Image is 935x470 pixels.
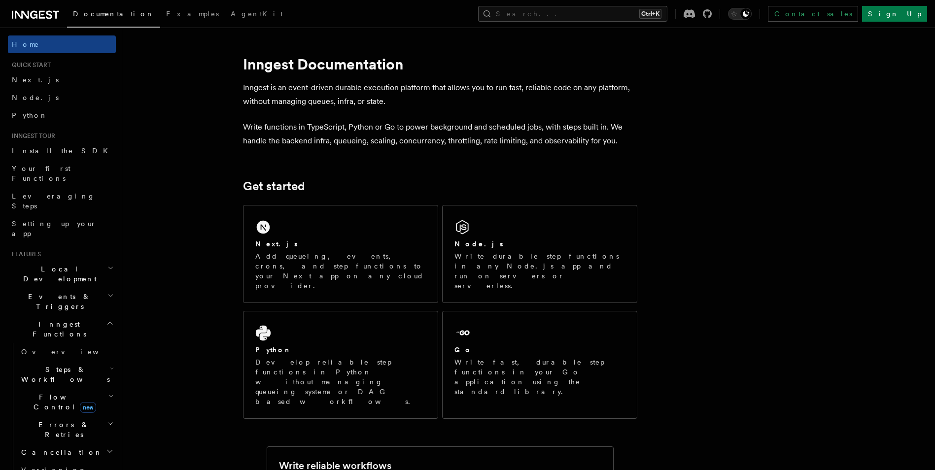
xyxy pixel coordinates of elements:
h1: Inngest Documentation [243,55,637,73]
span: Node.js [12,94,59,101]
span: Cancellation [17,447,103,457]
span: Home [12,39,39,49]
span: Inngest tour [8,132,55,140]
a: Contact sales [768,6,858,22]
span: Your first Functions [12,165,70,182]
a: GoWrite fast, durable step functions in your Go application using the standard library. [442,311,637,419]
span: Examples [166,10,219,18]
button: Events & Triggers [8,288,116,315]
button: Search...Ctrl+K [478,6,667,22]
a: Install the SDK [8,142,116,160]
h2: Next.js [255,239,298,249]
span: Flow Control [17,392,108,412]
a: Home [8,35,116,53]
button: Local Development [8,260,116,288]
button: Toggle dark mode [728,8,752,20]
h2: Node.js [454,239,503,249]
p: Write durable step functions in any Node.js app and run on servers or serverless. [454,251,625,291]
button: Flow Controlnew [17,388,116,416]
span: Quick start [8,61,51,69]
a: Sign Up [862,6,927,22]
h2: Python [255,345,292,355]
span: Python [12,111,48,119]
a: AgentKit [225,3,289,27]
p: Develop reliable step functions in Python without managing queueing systems or DAG based workflows. [255,357,426,406]
button: Errors & Retries [17,416,116,443]
span: Setting up your app [12,220,97,237]
span: Leveraging Steps [12,192,95,210]
p: Write fast, durable step functions in your Go application using the standard library. [454,357,625,397]
a: PythonDevelop reliable step functions in Python without managing queueing systems or DAG based wo... [243,311,438,419]
span: Next.js [12,76,59,84]
span: AgentKit [231,10,283,18]
p: Write functions in TypeScript, Python or Go to power background and scheduled jobs, with steps bu... [243,120,637,148]
span: Inngest Functions [8,319,106,339]
a: Examples [160,3,225,27]
a: Leveraging Steps [8,187,116,215]
kbd: Ctrl+K [639,9,661,19]
a: Documentation [67,3,160,28]
a: Node.js [8,89,116,106]
p: Inngest is an event-driven durable execution platform that allows you to run fast, reliable code ... [243,81,637,108]
button: Inngest Functions [8,315,116,343]
span: Overview [21,348,123,356]
span: Features [8,250,41,258]
a: Next.jsAdd queueing, events, crons, and step functions to your Next app on any cloud provider. [243,205,438,303]
button: Steps & Workflows [17,361,116,388]
a: Node.jsWrite durable step functions in any Node.js app and run on servers or serverless. [442,205,637,303]
span: Local Development [8,264,107,284]
a: Next.js [8,71,116,89]
a: Setting up your app [8,215,116,242]
h2: Go [454,345,472,355]
span: Steps & Workflows [17,365,110,384]
span: Install the SDK [12,147,114,155]
a: Overview [17,343,116,361]
span: Errors & Retries [17,420,107,439]
a: Your first Functions [8,160,116,187]
a: Python [8,106,116,124]
span: Events & Triggers [8,292,107,311]
a: Get started [243,179,305,193]
span: Documentation [73,10,154,18]
span: new [80,402,96,413]
button: Cancellation [17,443,116,461]
p: Add queueing, events, crons, and step functions to your Next app on any cloud provider. [255,251,426,291]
